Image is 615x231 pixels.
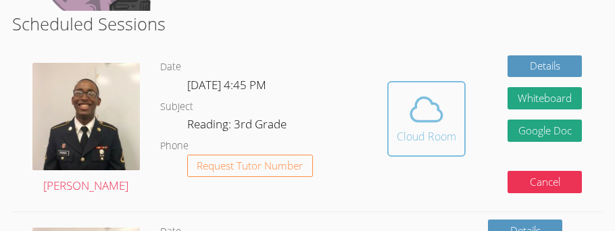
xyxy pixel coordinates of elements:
dt: Date [160,59,181,76]
span: Request Tutor Number [197,161,303,171]
dt: Phone [160,138,189,155]
div: Cloud Room [397,128,456,145]
img: avatar.png [32,63,139,170]
a: Details [508,55,582,78]
button: Cloud Room [387,81,466,157]
a: [PERSON_NAME] [32,63,139,195]
a: Google Doc [508,120,582,142]
dt: Subject [160,99,193,115]
button: Cancel [508,171,582,193]
span: [DATE] 4:45 PM [187,77,266,93]
button: Request Tutor Number [187,155,314,177]
button: Whiteboard [508,87,582,109]
dd: Reading: 3rd Grade [187,115,289,138]
h2: Scheduled Sessions [12,11,603,36]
